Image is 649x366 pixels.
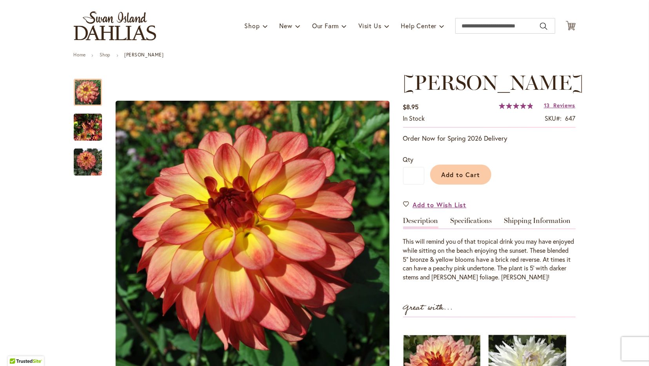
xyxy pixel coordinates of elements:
span: Reviews [554,101,576,109]
span: Add to Wish List [413,200,467,209]
a: Home [74,52,86,58]
strong: Great with... [403,301,453,314]
img: MAI TAI [74,109,102,146]
a: store logo [74,11,156,40]
button: Add to Cart [430,165,491,185]
a: Specifications [451,217,492,228]
span: Help Center [401,22,437,30]
span: Visit Us [358,22,381,30]
span: Our Farm [312,22,339,30]
div: MAI TAI [74,106,110,141]
img: MAI TAI [74,148,102,176]
div: MAI TAI [74,71,110,106]
span: New [279,22,292,30]
strong: SKU [545,114,562,122]
span: Shop [244,22,260,30]
a: Description [403,217,438,228]
span: In stock [403,114,425,122]
div: 647 [565,114,576,123]
div: Detailed Product Info [403,217,576,282]
a: Shop [100,52,111,58]
span: Qty [403,155,414,163]
a: Add to Wish List [403,200,467,209]
a: Shipping Information [504,217,571,228]
div: This will remind you of that tropical drink you may have enjoyed while sitting on the beach enjoy... [403,237,576,282]
span: [PERSON_NAME] [403,70,584,95]
div: MAI TAI [74,141,102,176]
strong: [PERSON_NAME] [124,52,164,58]
span: Add to Cart [441,170,480,179]
div: 98% [499,103,533,109]
iframe: Launch Accessibility Center [6,338,28,360]
div: Availability [403,114,425,123]
a: 13 Reviews [544,101,576,109]
span: 13 [544,101,550,109]
p: Order Now for Spring 2026 Delivery [403,134,576,143]
span: $8.95 [403,103,419,111]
